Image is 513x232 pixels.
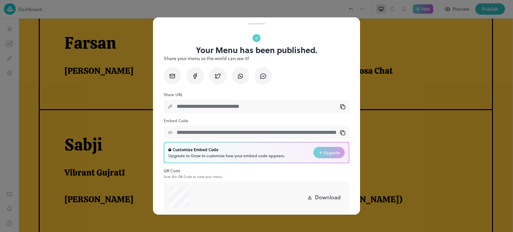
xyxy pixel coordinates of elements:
[46,14,454,35] p: Farsan
[46,175,115,186] span: [PERSON_NAME]
[164,55,349,62] p: Share your menu so the world can see it!
[46,47,115,58] span: [PERSON_NAME]
[164,91,349,98] p: Share URL
[196,45,317,55] p: Your Menu has been published.
[253,175,384,186] span: lasaniya mag ([PERSON_NAME])
[168,153,285,159] div: Upgrade to Grow to customise how your embed code appears.
[184,47,253,58] span: [PERSON_NAME]
[164,175,349,179] p: Scan the QR Code to view your menu.
[168,147,285,153] div: Customise Embed Code
[444,74,494,124] img: 1718977755095vy7gqs5mm3.png%3Ft%3D1718977746044
[315,193,341,201] p: Download
[164,167,349,174] p: QR Code
[46,116,454,137] p: Sabji
[164,117,349,124] p: Embed Code
[46,149,106,160] span: Vibrant GujratI
[253,149,322,160] span: [PERSON_NAME]
[323,47,374,58] span: Samosa Chat
[323,150,340,156] span: Upgrade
